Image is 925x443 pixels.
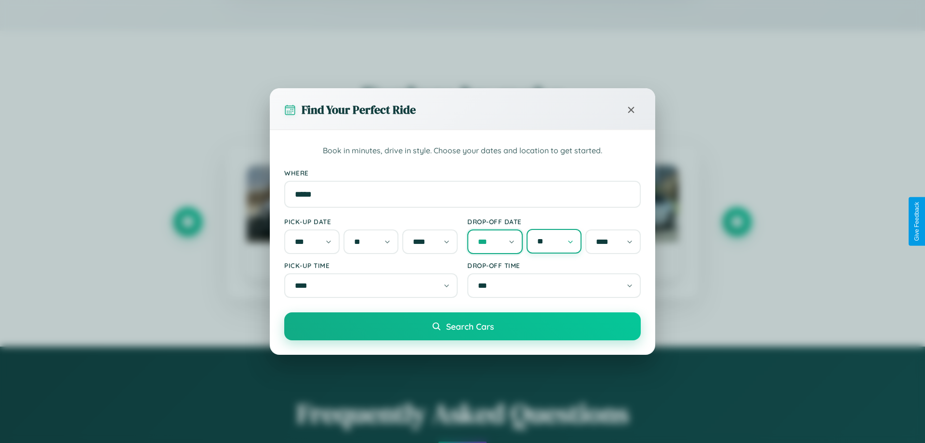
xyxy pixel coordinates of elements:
label: Where [284,169,641,177]
span: Search Cars [446,321,494,332]
label: Drop-off Date [467,217,641,226]
p: Book in minutes, drive in style. Choose your dates and location to get started. [284,145,641,157]
label: Pick-up Time [284,261,458,269]
label: Drop-off Time [467,261,641,269]
label: Pick-up Date [284,217,458,226]
h3: Find Your Perfect Ride [302,102,416,118]
button: Search Cars [284,312,641,340]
